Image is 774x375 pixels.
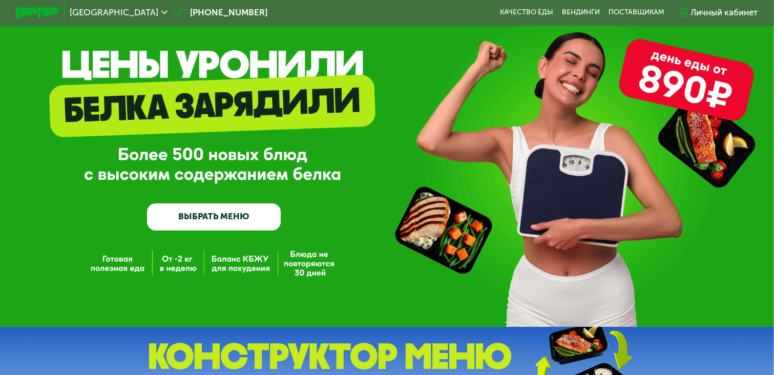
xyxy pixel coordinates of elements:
a: Вендинги [562,8,600,17]
div: Личный кабинет [691,6,758,19]
a: [PHONE_NUMBER] [173,6,268,19]
div: поставщикам [609,8,664,17]
a: Качество еды [500,8,554,17]
span: [GEOGRAPHIC_DATA] [70,8,158,17]
a: ВЫБРАТЬ МЕНЮ [147,203,281,230]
